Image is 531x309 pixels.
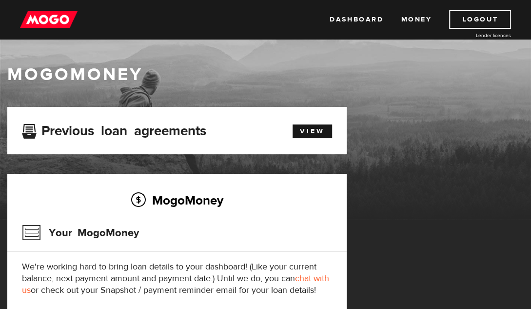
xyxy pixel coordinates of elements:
[336,82,531,309] iframe: LiveChat chat widget
[22,190,332,210] h2: MogoMoney
[22,220,139,246] h3: Your MogoMoney
[293,124,332,138] a: View
[7,64,524,85] h1: MogoMoney
[20,10,78,29] img: mogo_logo-11ee424be714fa7cbb0f0f49df9e16ec.png
[22,261,332,296] p: We're working hard to bring loan details to your dashboard! (Like your current balance, next paym...
[330,10,383,29] a: Dashboard
[438,32,511,39] a: Lender licences
[401,10,432,29] a: Money
[22,123,206,136] h3: Previous loan agreements
[22,273,329,296] a: chat with us
[449,10,511,29] a: Logout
